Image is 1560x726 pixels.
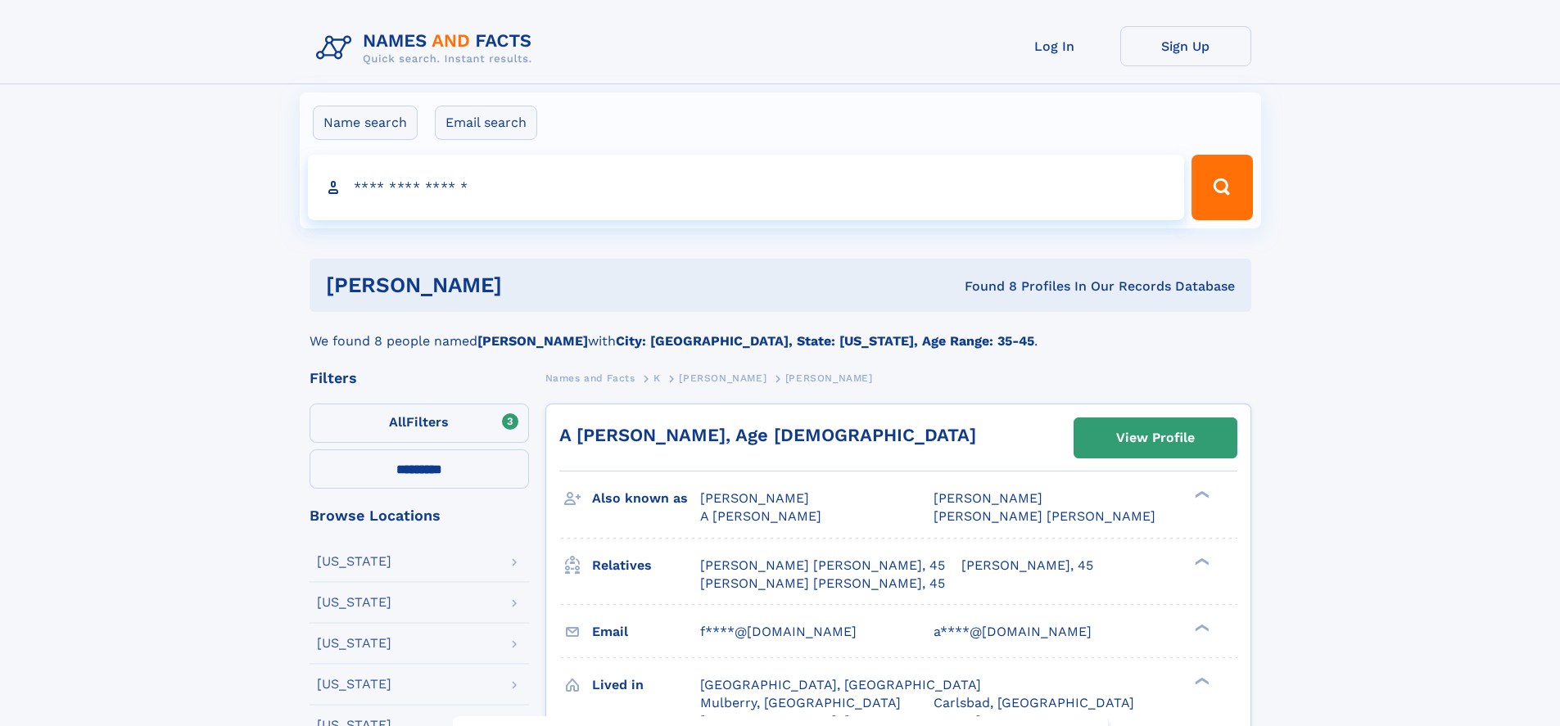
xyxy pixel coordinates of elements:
h3: Lived in [592,671,700,699]
div: ❯ [1191,622,1210,633]
a: Names and Facts [545,368,635,388]
span: Mulberry, [GEOGRAPHIC_DATA] [700,695,901,710]
h3: Relatives [592,552,700,579]
div: Filters [310,371,529,386]
div: Found 8 Profiles In Our Records Database [733,277,1235,295]
input: search input [308,155,1185,220]
b: [PERSON_NAME] [477,333,588,349]
h3: Also known as [592,485,700,512]
span: [PERSON_NAME] [679,372,766,384]
a: [PERSON_NAME] [PERSON_NAME], 45 [700,575,945,593]
div: ❯ [1191,675,1210,686]
div: Browse Locations [310,508,529,523]
b: City: [GEOGRAPHIC_DATA], State: [US_STATE], Age Range: 35-45 [616,333,1034,349]
span: [PERSON_NAME] [934,490,1042,506]
div: ❯ [1191,556,1210,566]
label: Filters [310,404,529,443]
div: ❯ [1191,489,1210,500]
a: Log In [989,26,1120,66]
a: [PERSON_NAME], 45 [961,557,1093,575]
div: [US_STATE] [317,555,391,568]
label: Email search [435,106,537,140]
label: Name search [313,106,418,140]
a: A [PERSON_NAME], Age [DEMOGRAPHIC_DATA] [559,425,976,445]
a: [PERSON_NAME] [PERSON_NAME], 45 [700,557,945,575]
span: [GEOGRAPHIC_DATA], [GEOGRAPHIC_DATA] [700,677,981,692]
span: [PERSON_NAME] [785,372,873,384]
span: [PERSON_NAME] [700,490,809,506]
div: [US_STATE] [317,637,391,650]
a: K [653,368,661,388]
a: View Profile [1074,418,1237,458]
h3: Email [592,618,700,646]
h1: [PERSON_NAME] [326,275,734,295]
a: Sign Up [1120,26,1251,66]
img: Logo Names and Facts [310,26,545,70]
div: We found 8 people named with . [310,312,1251,351]
button: Search Button [1191,155,1252,220]
span: Carlsbad, [GEOGRAPHIC_DATA] [934,695,1134,710]
span: A [PERSON_NAME] [700,508,821,524]
span: [PERSON_NAME] [PERSON_NAME] [934,508,1155,524]
a: [PERSON_NAME] [679,368,766,388]
div: [US_STATE] [317,596,391,609]
div: View Profile [1116,419,1195,457]
div: [US_STATE] [317,678,391,691]
span: K [653,372,661,384]
span: All [389,414,406,430]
